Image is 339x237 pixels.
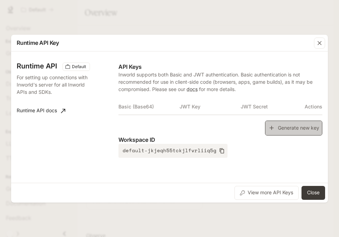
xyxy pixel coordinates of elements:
th: Actions [302,98,322,115]
div: These keys will apply to your current workspace only [63,63,90,71]
h3: Runtime API [17,63,57,70]
p: Runtime API Key [17,39,59,47]
span: Default [69,64,89,70]
a: docs [187,86,198,92]
button: Generate new key [265,121,322,136]
th: JWT Key [180,98,241,115]
p: Workspace ID [118,136,322,144]
p: For setting up connections with Inworld's server for all Inworld APIs and SDKs. [17,74,89,96]
p: Inworld supports both Basic and JWT authentication. Basic authentication is not recommended for u... [118,71,322,93]
button: View more API Keys [234,186,299,200]
th: JWT Secret [241,98,302,115]
th: Basic (Base64) [118,98,180,115]
p: API Keys [118,63,322,71]
button: Close [301,186,325,200]
a: Runtime API docs [14,104,68,118]
button: default-jkjeqh55tckjlfvrliiq5g [118,144,228,158]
